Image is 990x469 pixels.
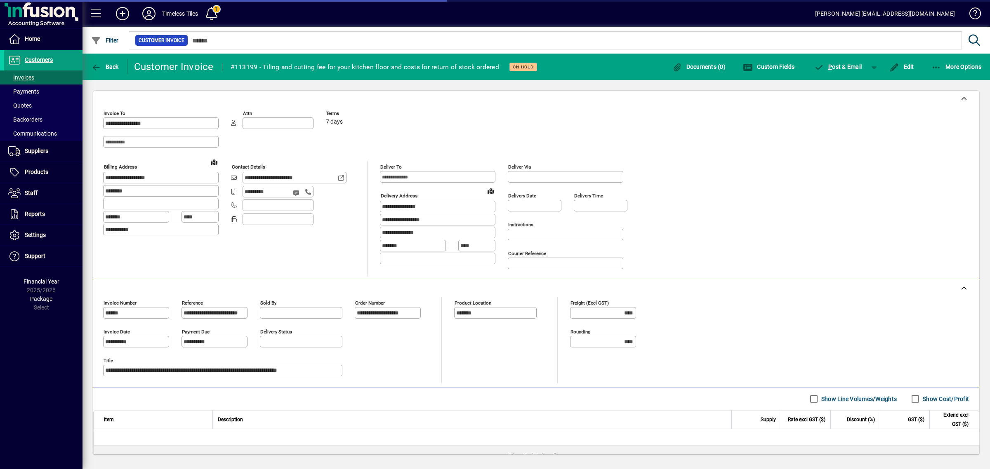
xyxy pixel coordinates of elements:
span: Communications [8,130,57,137]
a: Quotes [4,98,82,113]
button: Profile [136,6,162,21]
span: Rate excl GST ($) [788,415,825,424]
a: View on map [484,184,497,197]
a: Support [4,246,82,267]
a: Products [4,162,82,183]
span: Support [25,253,45,259]
a: View on map [207,155,221,169]
button: Documents (0) [670,59,728,74]
span: Documents (0) [672,63,726,70]
div: [PERSON_NAME] [EMAIL_ADDRESS][DOMAIN_NAME] [815,7,955,20]
span: P [828,63,832,70]
span: Package [30,295,52,302]
mat-label: Reference [182,300,203,306]
div: Tiling for kitchen floor [94,446,979,467]
span: Suppliers [25,148,48,154]
span: GST ($) [908,415,924,424]
div: #113199 - Tiling and cutting fee for your kitchen floor and costs for return of stock ordered [231,61,499,74]
a: Invoices [4,70,82,84]
mat-label: Sold by [260,300,276,306]
span: Filter [91,37,119,44]
span: Reports [25,211,45,217]
span: On hold [513,64,534,70]
mat-label: Delivery status [260,329,292,335]
button: Back [89,59,121,74]
mat-label: Payment due [182,329,210,335]
span: Customers [25,56,53,63]
span: Backorders [8,116,42,123]
span: Financial Year [24,278,59,285]
span: Custom Fields [743,63,795,70]
mat-label: Delivery time [574,193,603,199]
mat-label: Delivery date [508,193,536,199]
button: Post & Email [810,59,866,74]
a: Settings [4,225,82,246]
div: Customer Invoice [134,60,214,73]
span: Item [104,415,114,424]
mat-label: Instructions [508,222,533,227]
div: Timeless Tiles [162,7,198,20]
mat-label: Invoice number [104,300,137,306]
a: Knowledge Base [963,2,980,28]
label: Show Line Volumes/Weights [820,395,897,403]
button: Add [109,6,136,21]
span: Invoices [8,74,34,81]
span: Discount (%) [847,415,875,424]
mat-label: Invoice date [104,329,130,335]
mat-label: Freight (excl GST) [570,300,609,306]
mat-label: Deliver via [508,164,531,170]
app-page-header-button: Back [82,59,128,74]
span: ost & Email [814,63,862,70]
mat-label: Product location [455,300,491,306]
span: Home [25,35,40,42]
mat-label: Rounding [570,329,590,335]
label: Show Cost/Profit [921,395,969,403]
button: Send SMS [287,183,307,203]
span: Staff [25,190,38,196]
span: Payments [8,88,39,95]
a: Communications [4,127,82,141]
span: Edit [889,63,914,70]
span: Terms [326,111,375,116]
mat-label: Invoice To [104,110,125,116]
a: Backorders [4,113,82,127]
mat-label: Order number [355,300,385,306]
span: Customer Invoice [139,36,184,45]
span: More Options [931,63,982,70]
mat-label: Courier Reference [508,251,546,256]
mat-label: Attn [243,110,252,116]
span: Description [218,415,243,424]
span: Products [25,169,48,175]
a: Home [4,29,82,49]
a: Payments [4,84,82,98]
button: Filter [89,33,121,48]
mat-label: Title [104,358,113,363]
mat-label: Deliver To [380,164,402,170]
span: Settings [25,232,46,238]
span: 7 days [326,119,343,125]
span: Extend excl GST ($) [935,410,969,429]
button: More Options [929,59,984,74]
a: Staff [4,183,82,204]
span: Back [91,63,119,70]
button: Custom Fields [741,59,797,74]
span: Quotes [8,102,32,109]
a: Suppliers [4,141,82,162]
button: Edit [887,59,916,74]
a: Reports [4,204,82,225]
span: Supply [761,415,776,424]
